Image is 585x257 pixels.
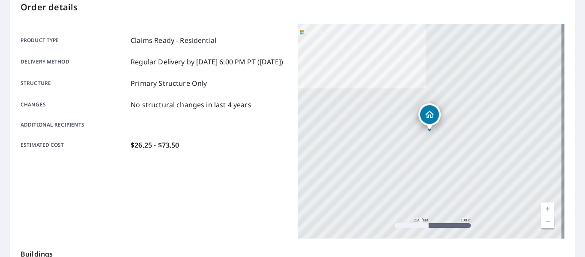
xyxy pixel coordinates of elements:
[21,1,564,14] p: Order details
[541,215,554,228] a: Current Level 17, Zoom Out
[21,57,127,67] p: Delivery method
[541,203,554,215] a: Current Level 17, Zoom In
[131,78,207,88] p: Primary Structure Only
[131,140,179,150] p: $26.25 - $73.50
[21,140,127,150] p: Estimated cost
[418,103,441,130] div: Dropped pin, building 1, Residential property, 4028 County Road 1205 Cleburne, TX 76031
[21,78,127,88] p: Structure
[131,57,283,67] p: Regular Delivery by [DATE] 6:00 PM PT ([DATE])
[131,35,216,45] p: Claims Ready - Residential
[21,121,127,129] p: Additional recipients
[131,100,251,110] p: No structural changes in last 4 years
[21,35,127,45] p: Product type
[21,100,127,110] p: Changes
